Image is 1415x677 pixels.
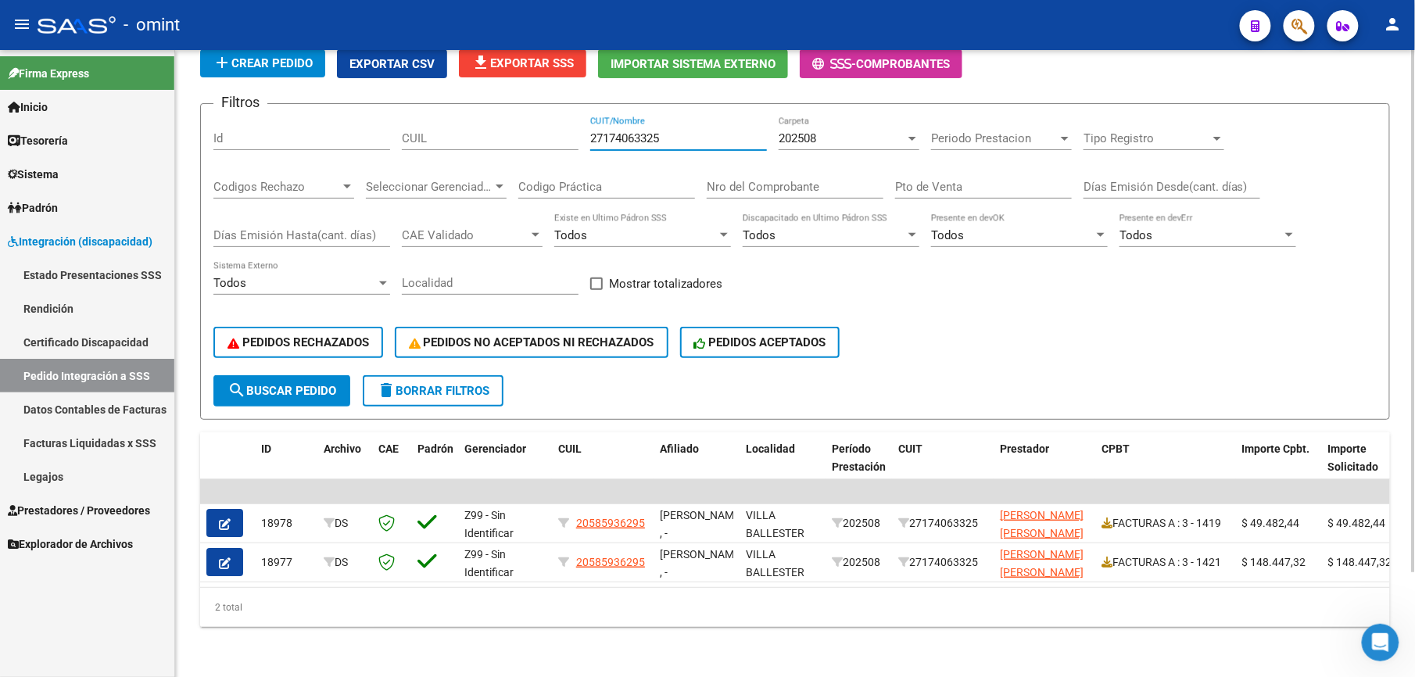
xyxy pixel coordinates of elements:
span: Prestadores / Proveedores [8,502,150,519]
span: $ 148.447,32 [1242,556,1306,568]
span: Período Prestación [832,442,886,473]
button: Crear Pedido [200,49,325,77]
span: Mostrar totalizadores [609,274,722,293]
button: PEDIDOS ACEPTADOS [680,327,840,358]
mat-icon: file_download [471,53,490,72]
span: Gerenciador [464,442,526,455]
span: 20585936295 [576,556,645,568]
div: 18978 [261,514,311,532]
span: CUIT [898,442,922,455]
div: 202508 [832,514,886,532]
span: Afiliado [660,442,699,455]
mat-icon: delete [377,381,396,399]
span: CAE Validado [402,228,528,242]
span: [PERSON_NAME] [PERSON_NAME] [1000,509,1084,539]
span: Z99 - Sin Identificar [464,509,514,539]
span: $ 148.447,32 [1328,556,1392,568]
h3: Filtros [213,91,267,113]
span: Tipo Registro [1084,131,1210,145]
span: Exportar CSV [349,57,435,71]
span: Comprobantes [856,57,950,71]
datatable-header-cell: Afiliado [654,432,740,501]
div: 202508 [832,553,886,571]
span: PEDIDOS ACEPTADOS [694,335,826,349]
span: PEDIDOS NO ACEPTADOS NI RECHAZADOS [409,335,654,349]
span: Sistema [8,166,59,183]
span: Firma Express [8,65,89,82]
datatable-header-cell: CUIL [552,432,654,501]
span: CUIL [558,442,582,455]
div: 18977 [261,553,311,571]
span: 20585936295 [576,517,645,529]
span: $ 49.482,44 [1242,517,1300,529]
button: Importar Sistema Externo [598,49,788,78]
span: Z99 - Sin Identificar [464,548,514,578]
span: Todos [743,228,776,242]
button: Exportar CSV [337,49,447,78]
mat-icon: search [227,381,246,399]
span: ID [261,442,271,455]
span: CAE [378,442,399,455]
button: Buscar Pedido [213,375,350,407]
datatable-header-cell: CPBT [1095,432,1236,501]
mat-icon: menu [13,15,31,34]
span: Todos [931,228,964,242]
datatable-header-cell: Importe Cpbt. [1236,432,1322,501]
span: Tesorería [8,132,68,149]
span: Prestador [1000,442,1049,455]
span: 202508 [779,131,816,145]
button: PEDIDOS RECHAZADOS [213,327,383,358]
div: FACTURAS A : 3 - 1419 [1102,514,1230,532]
span: Todos [213,276,246,290]
datatable-header-cell: Archivo [317,432,372,501]
span: Todos [1119,228,1152,242]
datatable-header-cell: CAE [372,432,411,501]
span: Integración (discapacidad) [8,233,152,250]
span: Periodo Prestacion [931,131,1058,145]
mat-icon: add [213,53,231,72]
div: DS [324,553,366,571]
datatable-header-cell: ID [255,432,317,501]
datatable-header-cell: Importe Solicitado [1322,432,1408,501]
datatable-header-cell: Padrón [411,432,458,501]
span: - [812,57,856,71]
span: Padrón [8,199,58,217]
span: VILLA BALLESTER [746,548,804,578]
span: VILLA BALLESTER [746,509,804,539]
div: 2 total [200,588,1390,627]
span: Archivo [324,442,361,455]
span: [PERSON_NAME] , - [660,548,743,578]
span: Importe Solicitado [1328,442,1379,473]
span: Explorador de Archivos [8,536,133,553]
span: Localidad [746,442,795,455]
datatable-header-cell: Prestador [994,432,1095,501]
span: - omint [124,8,180,42]
datatable-header-cell: Gerenciador [458,432,552,501]
iframe: Intercom live chat [1362,624,1399,661]
span: Inicio [8,99,48,116]
span: Importe Cpbt. [1242,442,1310,455]
button: Borrar Filtros [363,375,503,407]
span: [PERSON_NAME] [PERSON_NAME] [1000,548,1084,578]
span: [PERSON_NAME] , - [660,509,743,539]
button: -Comprobantes [800,49,962,78]
div: FACTURAS A : 3 - 1421 [1102,553,1230,571]
span: Todos [554,228,587,242]
mat-icon: person [1384,15,1402,34]
datatable-header-cell: Localidad [740,432,826,501]
div: 27174063325 [898,553,987,571]
span: Crear Pedido [213,56,313,70]
datatable-header-cell: Período Prestación [826,432,892,501]
button: Exportar SSS [459,49,586,77]
span: Importar Sistema Externo [611,57,776,71]
span: CPBT [1102,442,1130,455]
span: Codigos Rechazo [213,180,340,194]
span: Buscar Pedido [227,384,336,398]
span: Exportar SSS [471,56,574,70]
span: Borrar Filtros [377,384,489,398]
button: PEDIDOS NO ACEPTADOS NI RECHAZADOS [395,327,668,358]
span: Padrón [417,442,453,455]
span: PEDIDOS RECHAZADOS [227,335,369,349]
div: 27174063325 [898,514,987,532]
span: $ 49.482,44 [1328,517,1386,529]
